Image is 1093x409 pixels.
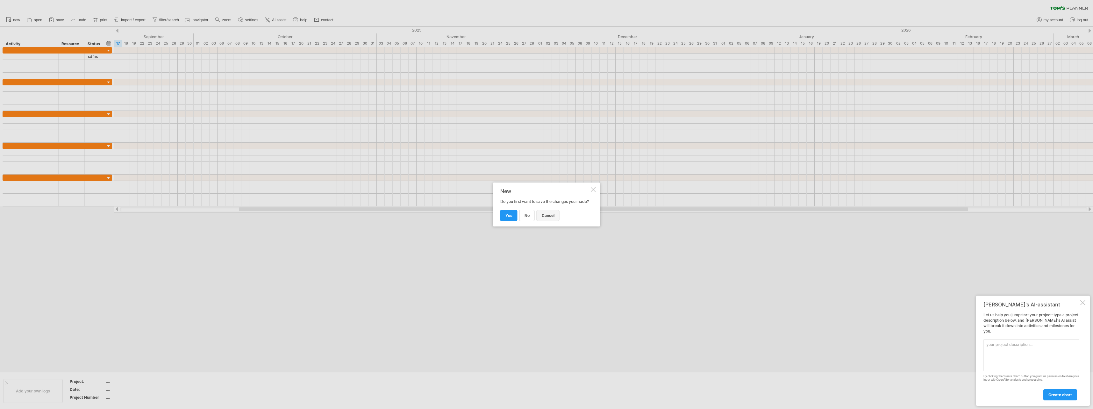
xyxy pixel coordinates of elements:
[500,210,518,221] a: yes
[996,378,1006,381] a: OpenAI
[505,213,512,218] span: yes
[983,312,1079,400] div: Let us help you jumpstart your project: type a project description below, and [PERSON_NAME]'s AI ...
[525,213,530,218] span: no
[983,301,1079,308] div: [PERSON_NAME]'s AI-assistant
[519,210,535,221] a: no
[500,188,589,221] div: Do you first want to save the changes you made?
[537,210,560,221] a: cancel
[1048,392,1072,397] span: create chart
[500,188,589,194] div: New
[1043,389,1077,400] a: create chart
[542,213,554,218] span: cancel
[983,375,1079,382] div: By clicking the 'create chart' button you grant us permission to share your input with for analys...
